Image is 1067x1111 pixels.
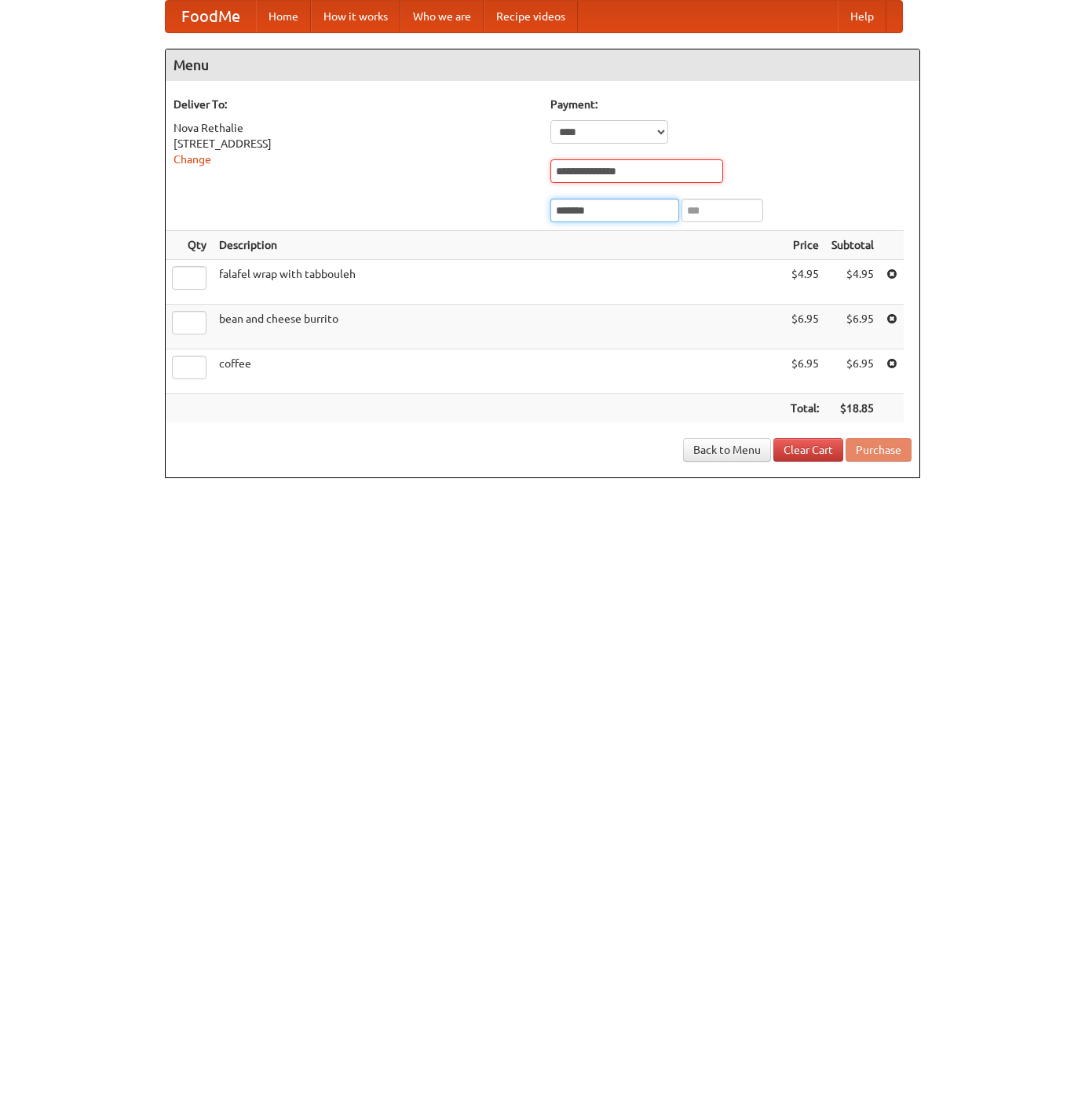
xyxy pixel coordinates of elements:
td: $6.95 [784,305,825,349]
td: $6.95 [825,305,880,349]
td: coffee [213,349,784,394]
a: FoodMe [166,1,256,32]
a: Home [256,1,311,32]
td: $4.95 [784,260,825,305]
th: Qty [166,231,213,260]
td: bean and cheese burrito [213,305,784,349]
th: Subtotal [825,231,880,260]
td: $6.95 [784,349,825,394]
h4: Menu [166,49,919,81]
td: $4.95 [825,260,880,305]
th: Total: [784,394,825,423]
th: Price [784,231,825,260]
td: falafel wrap with tabbouleh [213,260,784,305]
td: $6.95 [825,349,880,394]
a: Change [174,153,211,166]
div: [STREET_ADDRESS] [174,136,535,152]
h5: Deliver To: [174,97,535,112]
th: Description [213,231,784,260]
a: Recipe videos [484,1,578,32]
a: Clear Cart [773,438,843,462]
button: Purchase [846,438,912,462]
a: Help [838,1,886,32]
a: Back to Menu [683,438,771,462]
div: Nova Rethalie [174,120,535,136]
a: Who we are [400,1,484,32]
th: $18.85 [825,394,880,423]
h5: Payment: [550,97,912,112]
a: How it works [311,1,400,32]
